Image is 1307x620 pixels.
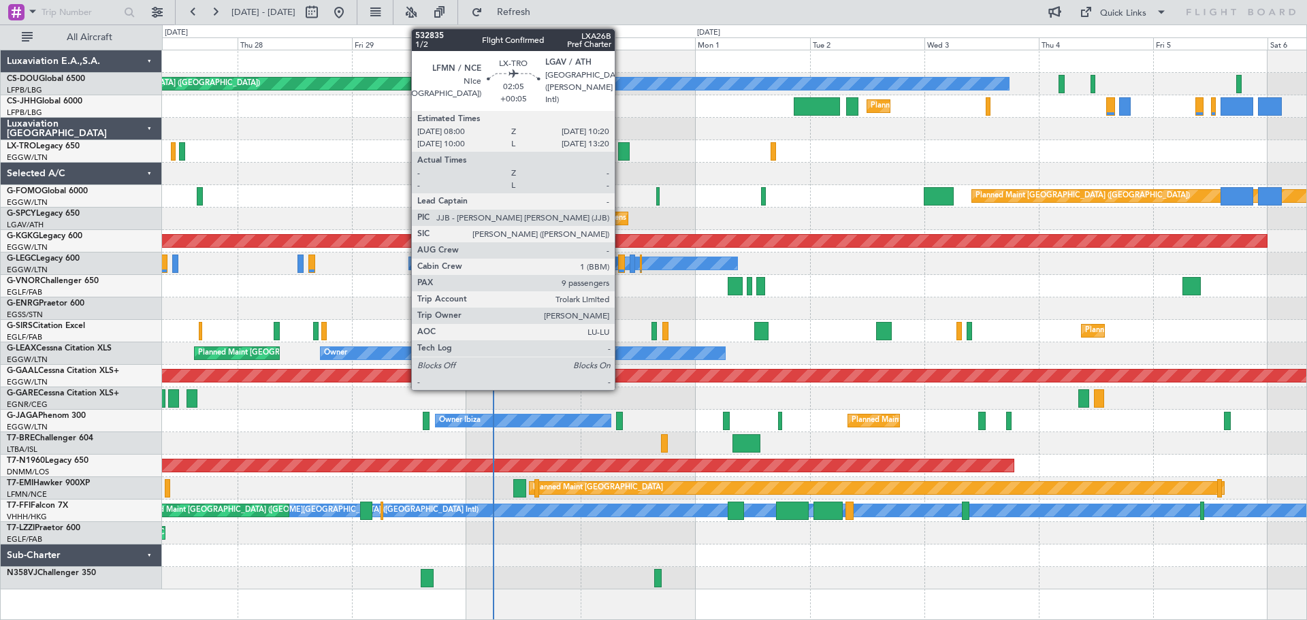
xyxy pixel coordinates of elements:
[7,422,48,432] a: EGGW/LTN
[7,524,80,532] a: T7-LZZIPraetor 600
[7,524,35,532] span: T7-LZZI
[7,255,36,263] span: G-LEGC
[7,232,82,240] a: G-KGKGLegacy 600
[231,6,295,18] span: [DATE] - [DATE]
[7,377,48,387] a: EGGW/LTN
[485,7,543,17] span: Refresh
[7,512,47,522] a: VHHH/HKG
[7,344,36,353] span: G-LEAX
[7,479,90,487] a: T7-EMIHawker 900XP
[7,210,80,218] a: G-SPCYLegacy 650
[7,332,42,342] a: EGLF/FAB
[42,2,120,22] input: Trip Number
[7,399,48,410] a: EGNR/CEG
[7,277,99,285] a: G-VNORChallenger 650
[7,412,86,420] a: G-JAGAPhenom 300
[7,265,48,275] a: EGGW/LTN
[7,197,48,208] a: EGGW/LTN
[533,478,663,498] div: Planned Maint [GEOGRAPHIC_DATA]
[7,299,84,308] a: G-ENRGPraetor 600
[7,489,47,500] a: LFMN/NCE
[7,75,85,83] a: CS-DOUGlobal 6500
[7,434,35,442] span: T7-BRE
[465,1,547,23] button: Refresh
[1085,321,1300,341] div: Planned Maint [GEOGRAPHIC_DATA] ([GEOGRAPHIC_DATA])
[238,37,352,50] div: Thu 28
[7,152,48,163] a: EGGW/LTN
[7,569,37,577] span: N358VJ
[7,85,42,95] a: LFPB/LBG
[7,299,39,308] span: G-ENRG
[7,502,68,510] a: T7-FFIFalcon 7X
[7,108,42,118] a: LFPB/LBG
[7,434,93,442] a: T7-BREChallenger 604
[7,242,48,252] a: EGGW/LTN
[7,187,88,195] a: G-FOMOGlobal 6000
[7,255,80,263] a: G-LEGCLegacy 600
[466,37,581,50] div: Sat 30
[324,343,347,363] div: Owner
[7,467,49,477] a: DNMM/LOS
[697,27,720,39] div: [DATE]
[7,97,36,105] span: CS-JHH
[165,27,188,39] div: [DATE]
[198,343,413,363] div: Planned Maint [GEOGRAPHIC_DATA] ([GEOGRAPHIC_DATA])
[1039,37,1153,50] div: Thu 4
[7,344,112,353] a: G-LEAXCessna Citation XLS
[7,75,39,83] span: CS-DOU
[352,37,466,50] div: Fri 29
[7,355,48,365] a: EGGW/LTN
[7,569,96,577] a: N358VJChallenger 350
[871,96,1085,116] div: Planned Maint [GEOGRAPHIC_DATA] ([GEOGRAPHIC_DATA])
[123,37,238,50] div: Wed 27
[924,37,1039,50] div: Wed 3
[7,322,85,330] a: G-SIRSCitation Excel
[7,310,43,320] a: EGSS/STN
[7,97,82,105] a: CS-JHHGlobal 6000
[413,253,436,274] div: Owner
[810,37,924,50] div: Tue 2
[7,457,45,465] span: T7-N1960
[7,367,38,375] span: G-GAAL
[7,389,38,397] span: G-GARE
[7,322,33,330] span: G-SIRS
[7,534,42,544] a: EGLF/FAB
[1073,1,1174,23] button: Quick Links
[7,187,42,195] span: G-FOMO
[852,410,1066,431] div: Planned Maint [GEOGRAPHIC_DATA] ([GEOGRAPHIC_DATA])
[7,502,31,510] span: T7-FFI
[7,142,36,150] span: LX-TRO
[7,412,38,420] span: G-JAGA
[15,27,148,48] button: All Aircraft
[1100,7,1146,20] div: Quick Links
[35,33,144,42] span: All Aircraft
[7,444,37,455] a: LTBA/ISL
[7,142,80,150] a: LX-TROLegacy 650
[7,277,40,285] span: G-VNOR
[695,37,809,50] div: Mon 1
[7,479,33,487] span: T7-EMI
[439,410,481,431] div: Owner Ibiza
[7,287,42,297] a: EGLF/FAB
[7,389,119,397] a: G-GARECessna Citation XLS+
[7,210,36,218] span: G-SPCY
[551,208,707,229] div: Planned Maint Athens ([PERSON_NAME] Intl)
[7,220,44,230] a: LGAV/ATH
[7,232,39,240] span: G-KGKG
[975,186,1190,206] div: Planned Maint [GEOGRAPHIC_DATA] ([GEOGRAPHIC_DATA])
[136,500,364,521] div: Planned Maint [GEOGRAPHIC_DATA] ([GEOGRAPHIC_DATA] Intl)
[7,457,88,465] a: T7-N1960Legacy 650
[1153,37,1268,50] div: Fri 5
[581,37,695,50] div: Sun 31
[7,367,119,375] a: G-GAALCessna Citation XLS+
